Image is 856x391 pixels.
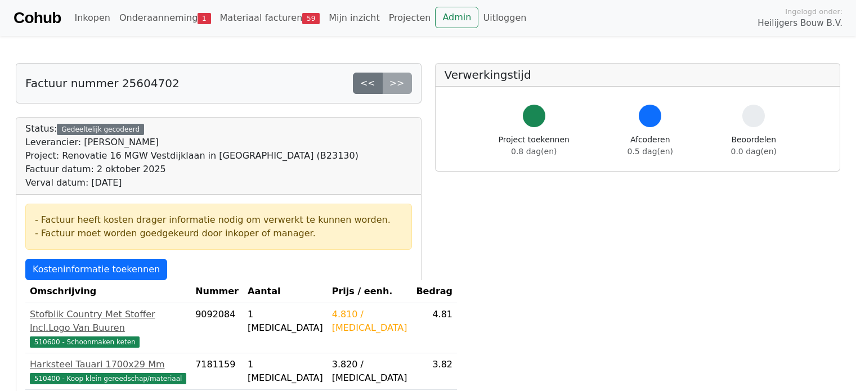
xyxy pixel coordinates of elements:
span: 0.0 dag(en) [731,147,777,156]
div: Project toekennen [499,134,570,158]
div: 1 [MEDICAL_DATA] [248,358,323,385]
span: 510600 - Schoonmaken keten [30,336,140,348]
div: Beoordelen [731,134,777,158]
div: - Factuur moet worden goedgekeurd door inkoper of manager. [35,227,402,240]
a: Projecten [384,7,436,29]
th: Prijs / eenh. [328,280,412,303]
span: 1 [198,13,210,24]
th: Nummer [191,280,243,303]
a: << [353,73,383,94]
div: Afcoderen [628,134,673,158]
div: Verval datum: [DATE] [25,176,358,190]
div: Project: Renovatie 16 MGW Vestdijklaan in [GEOGRAPHIC_DATA] (B23130) [25,149,358,163]
div: Status: [25,122,358,190]
span: 59 [302,13,320,24]
div: Leverancier: [PERSON_NAME] [25,136,358,149]
h5: Factuur nummer 25604702 [25,77,180,90]
div: 4.810 / [MEDICAL_DATA] [332,308,407,335]
th: Bedrag [411,280,457,303]
div: Harksteel Tauari 1700x29 Mm [30,358,186,371]
td: 4.81 [411,303,457,353]
div: 1 [MEDICAL_DATA] [248,308,323,335]
td: 3.82 [411,353,457,390]
a: Materiaal facturen59 [216,7,325,29]
a: Stofblik Country Met Stoffer Incl.Logo Van Buuren510600 - Schoonmaken keten [30,308,186,348]
a: Harksteel Tauari 1700x29 Mm510400 - Koop klein gereedschap/materiaal [30,358,186,385]
div: Stofblik Country Met Stoffer Incl.Logo Van Buuren [30,308,186,335]
a: Onderaanneming1 [115,7,216,29]
a: Kosteninformatie toekennen [25,259,167,280]
span: 0.5 dag(en) [628,147,673,156]
span: 510400 - Koop klein gereedschap/materiaal [30,373,186,384]
th: Aantal [243,280,328,303]
td: 7181159 [191,353,243,390]
div: Factuur datum: 2 oktober 2025 [25,163,358,176]
a: Uitloggen [478,7,531,29]
td: 9092084 [191,303,243,353]
div: 3.820 / [MEDICAL_DATA] [332,358,407,385]
a: Mijn inzicht [324,7,384,29]
div: - Factuur heeft kosten drager informatie nodig om verwerkt te kunnen worden. [35,213,402,227]
h5: Verwerkingstijd [445,68,831,82]
span: Ingelogd onder: [785,6,842,17]
a: Admin [435,7,478,28]
span: Heilijgers Bouw B.V. [758,17,842,30]
th: Omschrijving [25,280,191,303]
a: Inkopen [70,7,114,29]
span: 0.8 dag(en) [511,147,557,156]
div: Gedeeltelijk gecodeerd [57,124,144,135]
a: Cohub [14,5,61,32]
